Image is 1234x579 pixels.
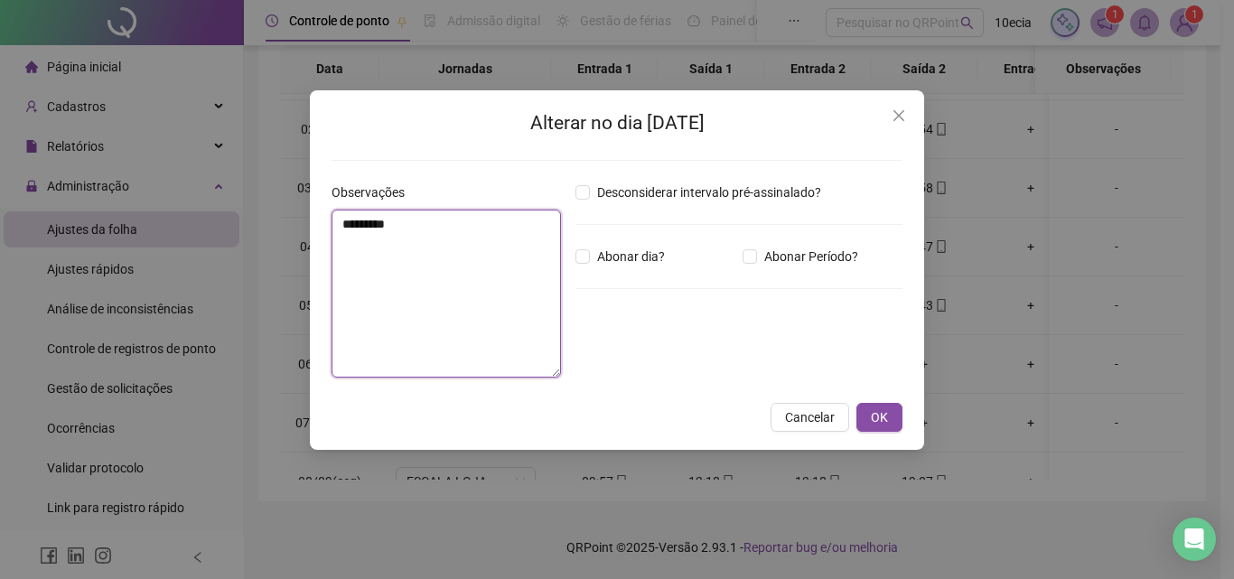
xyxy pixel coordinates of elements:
[590,182,828,202] span: Desconsiderar intervalo pré-assinalado?
[785,407,835,427] span: Cancelar
[757,247,865,266] span: Abonar Período?
[856,403,902,432] button: OK
[771,403,849,432] button: Cancelar
[590,247,672,266] span: Abonar dia?
[892,108,906,123] span: close
[332,182,416,202] label: Observações
[871,407,888,427] span: OK
[884,101,913,130] button: Close
[1173,518,1216,561] div: Open Intercom Messenger
[332,108,902,138] h2: Alterar no dia [DATE]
